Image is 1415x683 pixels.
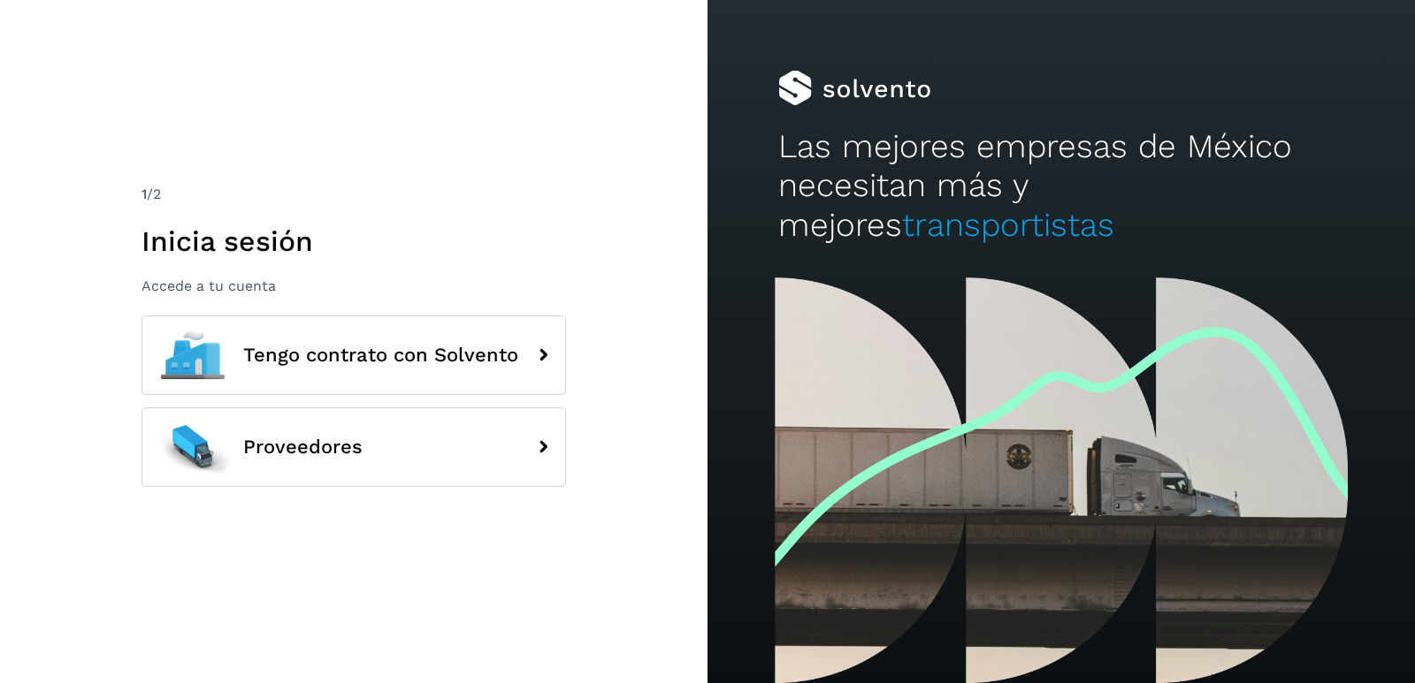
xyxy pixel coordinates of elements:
[902,206,1114,244] span: transportistas
[141,277,566,294] p: Accede a tu cuenta
[141,224,566,258] h1: Inicia sesión
[141,315,566,395] button: Tengo contrato con Solvento
[141,186,147,202] span: 1
[243,345,518,366] span: Tengo contrato con Solvento
[778,127,1344,245] h2: Las mejores empresas de México necesitan más y mejores
[141,407,566,487] button: Proveedores
[141,184,566,205] div: /2
[243,436,363,458] span: Proveedores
